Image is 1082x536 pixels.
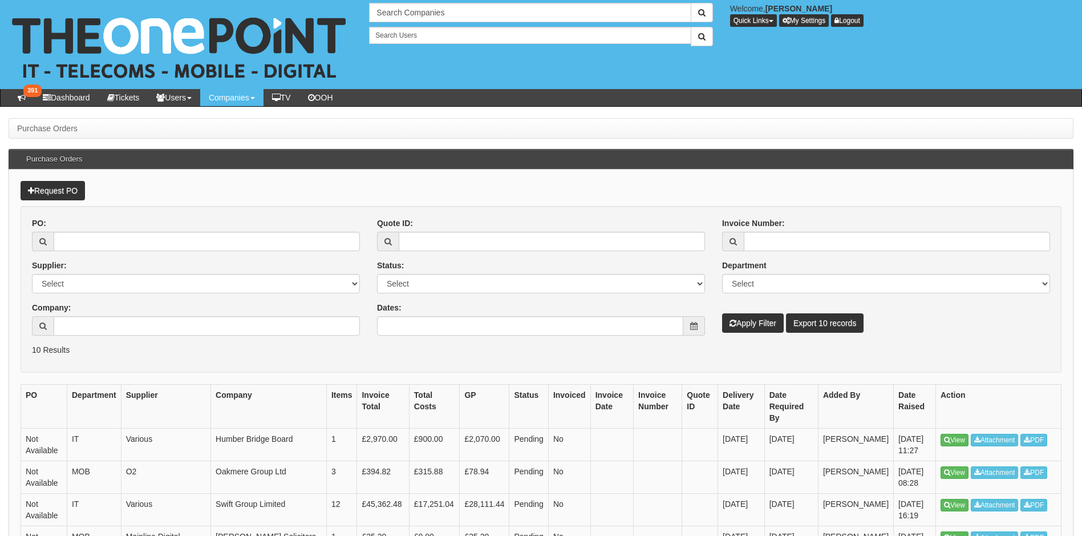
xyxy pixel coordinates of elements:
[509,385,548,429] th: Status
[32,260,67,271] label: Supplier:
[121,385,210,429] th: Supplier
[326,429,357,461] td: 1
[718,494,765,526] td: [DATE]
[21,181,85,200] a: Request PO
[460,461,509,494] td: £78.94
[99,89,148,106] a: Tickets
[894,461,936,494] td: [DATE] 08:28
[357,494,409,526] td: £45,362.48
[722,313,784,333] button: Apply Filter
[818,385,893,429] th: Added By
[32,302,71,313] label: Company:
[941,499,968,511] a: View
[831,14,864,27] a: Logout
[23,84,42,97] span: 391
[718,385,765,429] th: Delivery Date
[548,461,590,494] td: No
[299,89,342,106] a: OOH
[21,150,88,169] h3: Purchase Orders
[971,499,1019,511] a: Attachment
[509,429,548,461] td: Pending
[764,429,818,461] td: [DATE]
[357,461,409,494] td: £394.82
[21,429,67,461] td: Not Available
[377,260,404,271] label: Status:
[894,494,936,526] td: [DATE] 16:19
[730,14,777,27] button: Quick Links
[818,494,893,526] td: [PERSON_NAME]
[357,429,409,461] td: £2,970.00
[509,461,548,494] td: Pending
[818,429,893,461] td: [PERSON_NAME]
[718,429,765,461] td: [DATE]
[1020,466,1047,479] a: PDF
[722,3,1082,27] div: Welcome,
[21,461,67,494] td: Not Available
[67,385,121,429] th: Department
[460,429,509,461] td: £2,070.00
[409,494,460,526] td: £17,251.04
[548,494,590,526] td: No
[894,385,936,429] th: Date Raised
[369,27,691,44] input: Search Users
[682,385,718,429] th: Quote ID
[32,217,46,229] label: PO:
[121,494,210,526] td: Various
[765,4,832,13] b: [PERSON_NAME]
[894,429,936,461] td: [DATE] 11:27
[509,494,548,526] td: Pending
[32,344,1050,356] p: 10 Results
[211,494,327,526] td: Swift Group Limited
[326,461,357,494] td: 3
[67,461,121,494] td: MOB
[211,385,327,429] th: Company
[764,461,818,494] td: [DATE]
[34,89,99,106] a: Dashboard
[779,14,829,27] a: My Settings
[941,466,968,479] a: View
[409,429,460,461] td: £900.00
[377,217,413,229] label: Quote ID:
[67,429,121,461] td: IT
[409,385,460,429] th: Total Costs
[941,434,968,446] a: View
[718,461,765,494] td: [DATE]
[460,385,509,429] th: GP
[764,385,818,429] th: Date Required By
[211,429,327,461] td: Humber Bridge Board
[764,494,818,526] td: [DATE]
[148,89,200,106] a: Users
[786,313,864,333] a: Export 10 records
[818,461,893,494] td: [PERSON_NAME]
[722,260,767,271] label: Department
[971,434,1019,446] a: Attachment
[200,89,264,106] a: Companies
[936,385,1061,429] th: Action
[357,385,409,429] th: Invoice Total
[369,3,691,22] input: Search Companies
[722,217,785,229] label: Invoice Number:
[548,429,590,461] td: No
[971,466,1019,479] a: Attachment
[121,429,210,461] td: Various
[460,494,509,526] td: £28,111.44
[590,385,633,429] th: Invoice Date
[1020,499,1047,511] a: PDF
[377,302,402,313] label: Dates:
[1020,434,1047,446] a: PDF
[548,385,590,429] th: Invoiced
[121,461,210,494] td: O2
[326,494,357,526] td: 12
[409,461,460,494] td: £315.88
[21,494,67,526] td: Not Available
[21,385,67,429] th: PO
[326,385,357,429] th: Items
[634,385,682,429] th: Invoice Number
[17,123,78,134] li: Purchase Orders
[211,461,327,494] td: Oakmere Group Ltd
[264,89,299,106] a: TV
[67,494,121,526] td: IT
